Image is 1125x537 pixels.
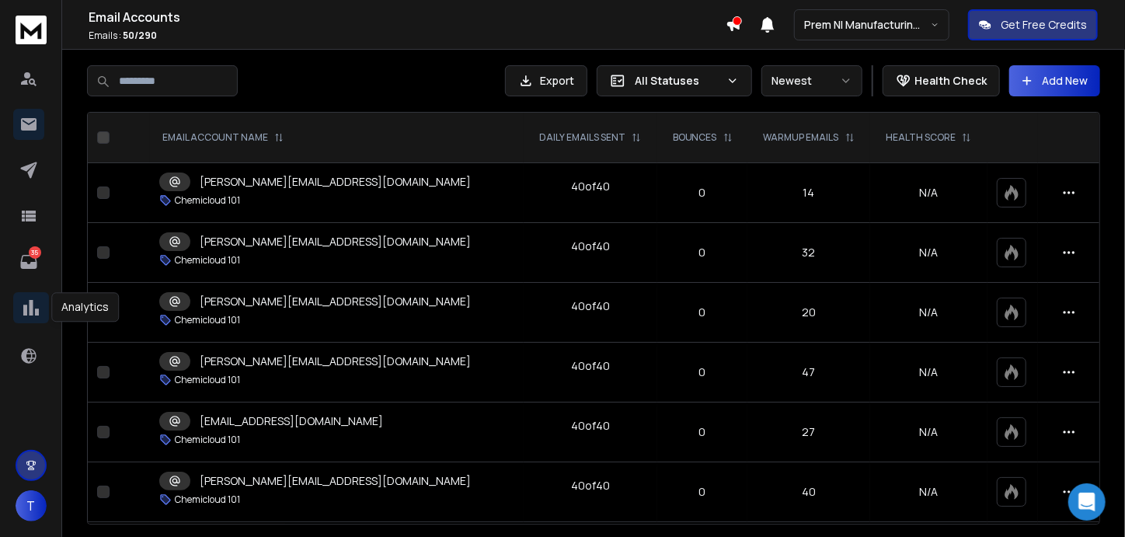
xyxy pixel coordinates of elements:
a: 35 [13,246,44,277]
h1: Email Accounts [89,8,726,26]
p: N/A [879,185,978,201]
p: Chemicloud 101 [175,314,240,326]
p: DAILY EMAILS SENT [539,131,625,144]
p: Emails : [89,30,726,42]
p: [PERSON_NAME][EMAIL_ADDRESS][DOMAIN_NAME] [200,174,471,190]
div: 40 of 40 [571,179,610,194]
p: 0 [667,305,738,320]
button: Add New [1009,65,1100,96]
td: 20 [747,283,870,343]
p: N/A [879,424,978,440]
p: Chemicloud 101 [175,194,240,207]
p: 0 [667,424,738,440]
p: [PERSON_NAME][EMAIL_ADDRESS][DOMAIN_NAME] [200,294,471,309]
button: Newest [761,65,862,96]
p: 0 [667,484,738,500]
button: Export [505,65,587,96]
p: [PERSON_NAME][EMAIL_ADDRESS][DOMAIN_NAME] [200,354,471,369]
td: 40 [747,462,870,522]
p: [EMAIL_ADDRESS][DOMAIN_NAME] [200,413,383,429]
p: [PERSON_NAME][EMAIL_ADDRESS][DOMAIN_NAME] [200,234,471,249]
div: 40 of 40 [571,478,610,493]
p: N/A [879,245,978,260]
div: EMAIL ACCOUNT NAME [162,131,284,144]
td: 27 [747,403,870,462]
div: 40 of 40 [571,239,610,254]
button: T [16,490,47,521]
p: Get Free Credits [1001,17,1087,33]
p: 0 [667,245,738,260]
td: 32 [747,223,870,283]
div: 40 of 40 [571,298,610,314]
p: Health Check [914,73,987,89]
div: Analytics [51,292,119,322]
div: 40 of 40 [571,418,610,434]
p: Chemicloud 101 [175,254,240,267]
p: 35 [29,246,41,259]
p: 0 [667,185,738,201]
p: N/A [879,305,978,320]
button: Get Free Credits [968,9,1098,40]
p: BOUNCES [673,131,717,144]
div: 40 of 40 [571,358,610,374]
p: N/A [879,364,978,380]
td: 14 [747,163,870,223]
div: Open Intercom Messenger [1068,483,1106,521]
button: Health Check [883,65,1000,96]
span: 50 / 290 [123,29,157,42]
p: N/A [879,484,978,500]
p: All Statuses [635,73,720,89]
p: WARMUP EMAILS [764,131,839,144]
p: Chemicloud 101 [175,493,240,506]
p: 0 [667,364,738,380]
p: Chemicloud 101 [175,374,240,386]
p: Chemicloud 101 [175,434,240,446]
td: 47 [747,343,870,403]
p: HEALTH SCORE [886,131,956,144]
p: Prem NI Manufacturing & Sustainability 2025 [804,17,931,33]
p: [PERSON_NAME][EMAIL_ADDRESS][DOMAIN_NAME] [200,473,471,489]
img: logo [16,16,47,44]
